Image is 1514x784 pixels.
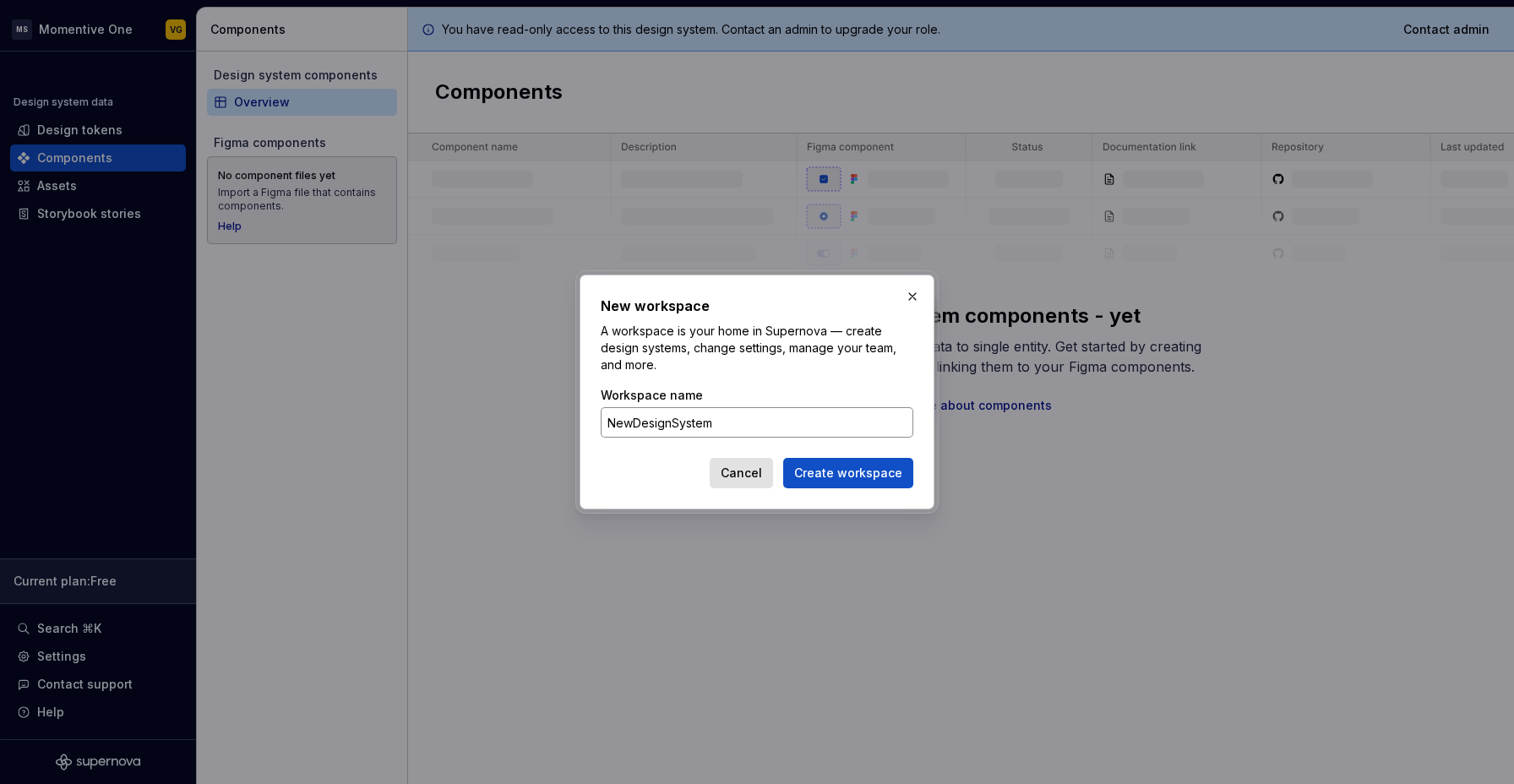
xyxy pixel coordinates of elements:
p: A workspace is your home in Supernova — create design systems, change settings, manage your team,... [601,323,913,373]
span: Create workspace [794,465,902,482]
label: Workspace name [601,387,703,404]
h2: New workspace [601,296,913,316]
span: Cancel [721,465,762,482]
button: Cancel [710,458,773,488]
button: Create workspace [783,458,913,488]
